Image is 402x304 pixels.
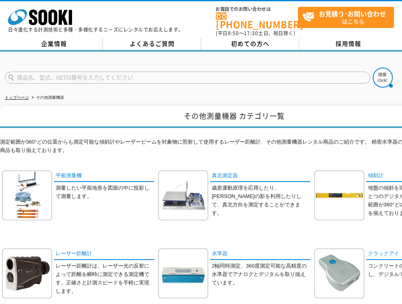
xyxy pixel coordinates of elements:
img: 水準器 [158,248,208,298]
p: 測量したい平面地形を図面の中に投影して測量します。 [56,184,154,201]
a: トップページ [5,95,29,100]
li: その他測量機器 [30,94,64,102]
input: 商品名、型式、NETIS番号を入力してください [5,72,370,84]
a: 企業情報 [5,38,103,50]
p: 日々進化する計測技術と多種・多様化するニーズにレンタルでお応えします。 [8,27,183,32]
a: お見積り･お問い合わせはこちら [298,7,394,28]
img: クラックアイ [314,248,364,298]
img: btn_search.png [373,68,393,88]
span: (平日 ～ 土日、祝日除く) [216,30,295,37]
p: 歳差運動原理を応用したり、[PERSON_NAME]の影を利用したりして、真北方向を測定することができます。 [212,184,310,217]
span: お電話でのお問い合わせは [216,7,298,12]
span: はこちら [302,7,394,27]
a: 採用情報 [299,38,397,50]
a: レーザー距離計 [54,248,154,260]
a: 真北測定器 [210,170,310,182]
span: 17:30 [244,30,258,37]
a: [PHONE_NUMBER] [216,12,298,29]
span: 初めての方へ [231,39,269,48]
img: 傾斜計 [314,170,364,220]
span: 8:50 [228,30,239,37]
img: 平板測量機 [2,170,52,220]
a: よくあるご質問 [103,38,201,50]
img: 真北測定器 [158,170,208,220]
a: 水準器 [210,248,310,260]
a: 平板測量機 [54,170,154,182]
a: 初めての方へ [201,38,299,50]
img: レーザー距離計 [2,248,52,298]
p: レーザー距離計は、レーザー光の反射によって距離を瞬時に測定できる測定機です。正確さと計測スピードを手軽に実現します。 [56,262,154,295]
strong: お見積り･お問い合わせ [319,9,386,18]
p: 2軸同時測定、360度測定可能な高精度の水準器でアナログとデジタルを取り揃えています。 [212,262,310,287]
